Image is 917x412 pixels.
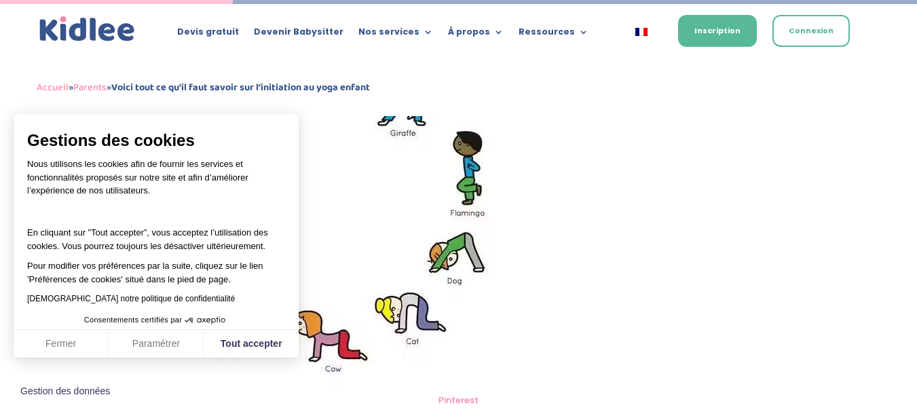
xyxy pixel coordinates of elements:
a: Ressources [519,27,588,42]
img: logo_kidlee_bleu [37,14,138,45]
p: Nous utilisons les cookies afin de fournir les services et fonctionnalités proposés sur notre sit... [27,157,285,206]
span: Gestions des cookies [27,130,285,151]
button: Fermer le widget sans consentement [12,377,118,406]
button: Tout accepter [204,330,299,358]
button: Paramétrer [109,330,204,358]
a: Accueil [37,79,69,96]
a: Pinterest [438,394,479,407]
svg: Axeptio [185,300,225,341]
a: Kidlee Logo [37,14,138,45]
p: Pour modifier vos préférences par la suite, cliquez sur le lien 'Préférences de cookies' situé da... [27,259,285,286]
p: En cliquant sur ”Tout accepter”, vous acceptez l’utilisation des cookies. Vous pourrez toujours l... [27,213,285,253]
button: Consentements certifiés par [77,312,235,329]
a: Connexion [772,15,850,47]
img: Français [635,28,648,36]
span: » » [37,79,370,96]
strong: Voici tout ce qu’il faut savoir sur l’initiation au yoga enfant [111,79,370,96]
a: Inscription [678,15,757,47]
a: Devenir Babysitter [254,27,343,42]
a: Parents [73,79,107,96]
a: À propos [448,27,504,42]
button: Fermer [14,330,109,358]
span: Gestion des données [20,386,110,398]
a: Devis gratuit [177,27,239,42]
a: [DEMOGRAPHIC_DATA] notre politique de confidentialité [27,294,235,303]
a: Nos services [358,27,433,42]
span: Consentements certifiés par [84,316,182,324]
img: Posture de yoga après l'école [147,16,529,387]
